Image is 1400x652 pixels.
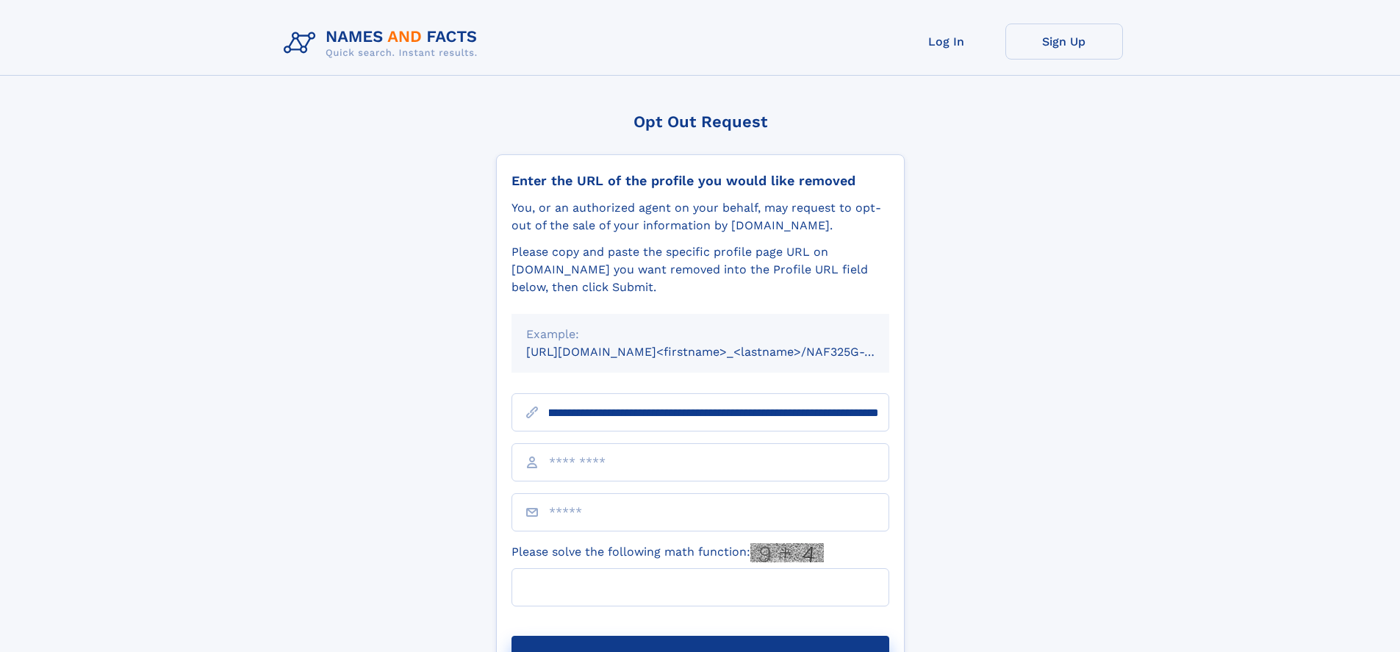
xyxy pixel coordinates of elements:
[511,199,889,234] div: You, or an authorized agent on your behalf, may request to opt-out of the sale of your informatio...
[278,24,489,63] img: Logo Names and Facts
[496,112,905,131] div: Opt Out Request
[888,24,1005,60] a: Log In
[526,345,917,359] small: [URL][DOMAIN_NAME]<firstname>_<lastname>/NAF325G-xxxxxxxx
[511,543,824,562] label: Please solve the following math function:
[526,326,875,343] div: Example:
[511,243,889,296] div: Please copy and paste the specific profile page URL on [DOMAIN_NAME] you want removed into the Pr...
[511,173,889,189] div: Enter the URL of the profile you would like removed
[1005,24,1123,60] a: Sign Up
